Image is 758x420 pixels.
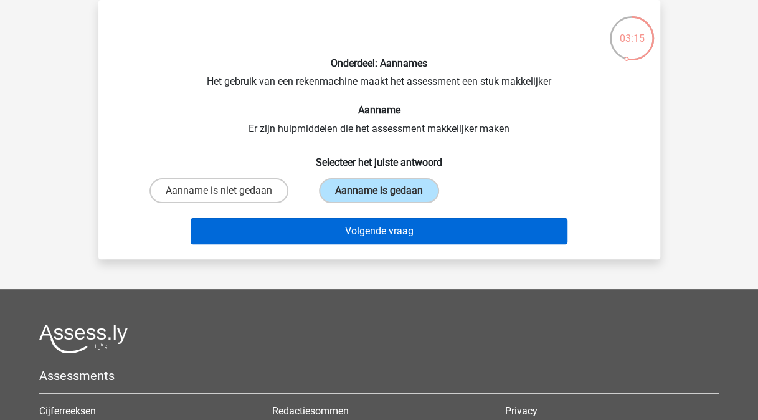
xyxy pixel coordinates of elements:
img: Assessly logo [39,324,128,353]
button: Volgende vraag [191,218,567,244]
a: Privacy [505,405,537,417]
a: Cijferreeksen [39,405,96,417]
div: Het gebruik van een rekenmachine maakt het assessment een stuk makkelijker Er zijn hulpmiddelen d... [103,10,655,249]
a: Redactiesommen [272,405,349,417]
h6: Onderdeel: Aannames [118,57,640,69]
label: Aanname is niet gedaan [149,178,288,203]
h5: Assessments [39,368,719,383]
h6: Selecteer het juiste antwoord [118,146,640,168]
label: Aanname is gedaan [319,178,439,203]
h6: Aanname [118,104,640,116]
div: 03:15 [609,15,655,46]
